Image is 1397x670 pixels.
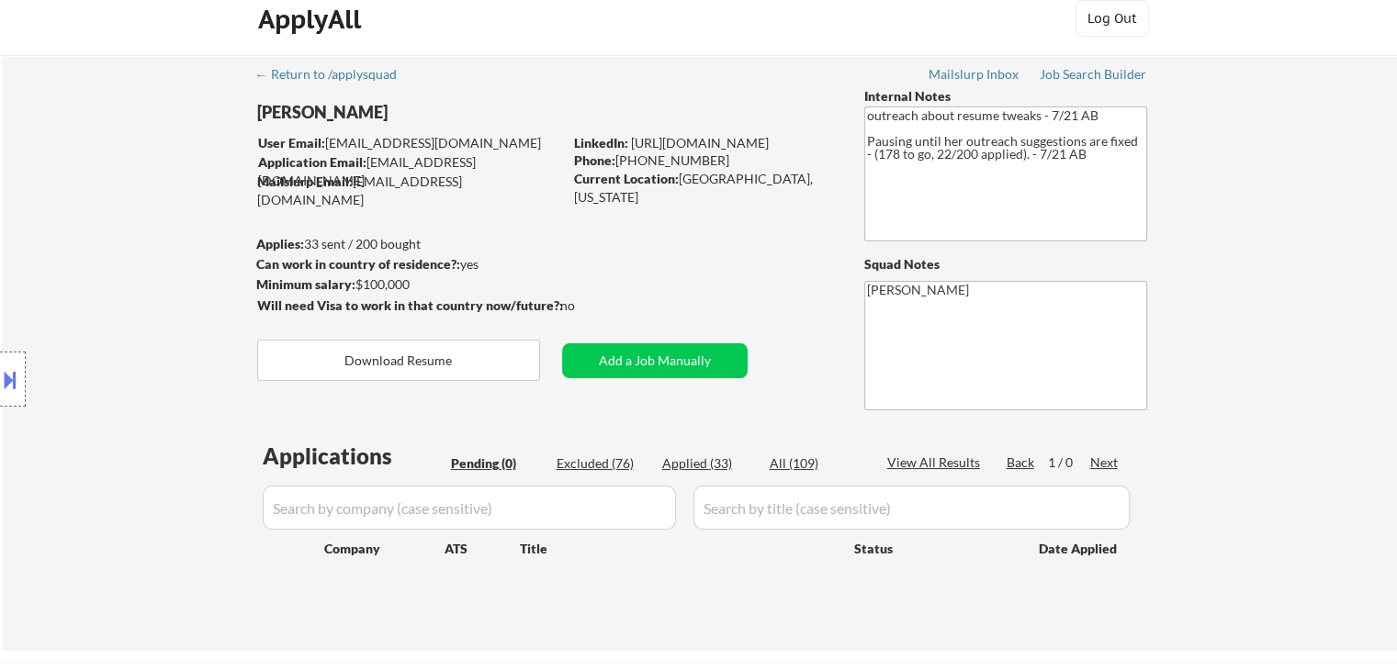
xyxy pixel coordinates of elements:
[258,4,366,35] div: ApplyAll
[864,87,1147,106] div: Internal Notes
[1048,453,1090,472] div: 1 / 0
[1040,67,1147,85] a: Job Search Builder
[1090,453,1120,472] div: Next
[255,68,414,81] div: ← Return to /applysquad
[887,453,986,472] div: View All Results
[257,340,540,381] button: Download Resume
[557,454,648,473] div: Excluded (76)
[257,297,563,313] strong: Will need Visa to work in that country now/future?:
[574,135,628,151] strong: LinkedIn:
[574,170,834,206] div: [GEOGRAPHIC_DATA], [US_STATE]
[864,255,1147,274] div: Squad Notes
[258,153,562,189] div: [EMAIL_ADDRESS][DOMAIN_NAME]
[574,151,834,170] div: [PHONE_NUMBER]
[574,171,679,186] strong: Current Location:
[257,101,635,124] div: [PERSON_NAME]
[256,256,460,272] strong: Can work in country of residence?:
[770,454,862,473] div: All (109)
[263,486,676,530] input: Search by company (case sensitive)
[562,343,748,378] button: Add a Job Manually
[929,67,1020,85] a: Mailslurp Inbox
[255,67,414,85] a: ← Return to /applysquad
[574,152,615,168] strong: Phone:
[256,255,557,274] div: yes
[263,445,445,467] div: Applications
[662,454,754,473] div: Applied (33)
[854,531,1012,564] div: Status
[929,68,1020,81] div: Mailslurp Inbox
[324,540,445,558] div: Company
[693,486,1130,530] input: Search by title (case sensitive)
[1039,540,1120,558] div: Date Applied
[1040,68,1147,81] div: Job Search Builder
[258,134,562,152] div: [EMAIL_ADDRESS][DOMAIN_NAME]
[257,173,562,208] div: [EMAIL_ADDRESS][DOMAIN_NAME]
[520,540,837,558] div: Title
[1007,453,1036,472] div: Back
[631,135,769,151] a: [URL][DOMAIN_NAME]
[560,296,613,315] div: no
[451,454,543,473] div: Pending (0)
[256,275,562,294] div: $100,000
[445,540,520,558] div: ATS
[256,235,562,253] div: 33 sent / 200 bought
